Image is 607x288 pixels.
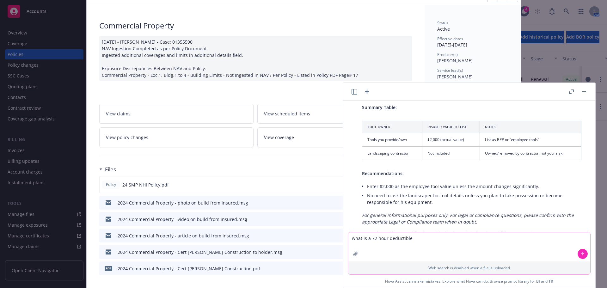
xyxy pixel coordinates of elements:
a: View claims [99,104,254,124]
a: TR [549,279,553,284]
span: Nova Assist can make mistakes. Explore what Nova can do: Browse prompt library for and [385,275,553,288]
li: No need to ask the landscaper for tool details unless you plan to take possession or become respo... [367,191,581,207]
div: Files [99,165,116,174]
p: Web search is disabled when a file is uploaded [352,265,586,271]
span: Active [437,26,450,32]
span: Effective dates [437,36,463,41]
span: Policy [105,182,117,187]
p: Let me know if you need draft wording for the schedule or have follow-up questions! [362,230,581,237]
div: 2024 Commercial Property - Cert [PERSON_NAME] Construction.pdf [118,265,260,272]
a: View policy changes [99,127,254,147]
div: 2024 Commercial Property - Cert [PERSON_NAME] Construction to holder.msg [118,249,282,255]
div: 2024 Commercial Property - video on build from insured.msg [118,216,247,223]
td: Not included [422,146,480,160]
span: Summary Table: [362,104,397,110]
a: View coverage [257,127,412,147]
li: Enter $2,000 as the employee tool value unless the amount changes significantly. [367,182,581,191]
span: pdf [105,266,112,271]
a: BI [536,279,540,284]
div: [DATE] - [DATE] [437,36,508,48]
td: Landscaping contractor [362,146,422,160]
span: View coverage [264,134,294,141]
td: List as BPP or “employee tools” [480,133,581,146]
div: 2024 Commercial Property - photo on build from insured.msg [118,199,248,206]
span: [PERSON_NAME] [437,74,473,80]
th: Notes [480,121,581,133]
th: Insured Value to List [422,121,480,133]
span: 24 SMP NHI Policy.pdf [122,181,169,188]
td: $2,000 (actual value) [422,133,480,146]
span: View scheduled items [264,110,310,117]
span: Status [437,20,448,26]
h3: Files [105,165,116,174]
textarea: what is a 72 hour deductible [348,232,590,261]
span: Recommendations: [362,170,404,176]
span: Service lead(s) [437,68,463,73]
div: [DATE] - [PERSON_NAME] - Case: 01355590 NAV Ingestion Completed as per Policy Document. Ingested ... [99,36,412,81]
span: View claims [106,110,131,117]
td: Owned/removed by contractor; not your risk [480,146,581,160]
em: For general informational purposes only. For legal or compliance questions, please confirm with t... [362,212,574,225]
div: 2024 Commercial Property - article on build from insured.msg [118,232,249,239]
th: Tool Owner [362,121,422,133]
span: [PERSON_NAME] [437,58,473,64]
div: Commercial Property [99,20,412,31]
span: Producer(s) [437,52,458,57]
a: View scheduled items [257,104,412,124]
td: Tools you provide/own [362,133,422,146]
span: View policy changes [106,134,148,141]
